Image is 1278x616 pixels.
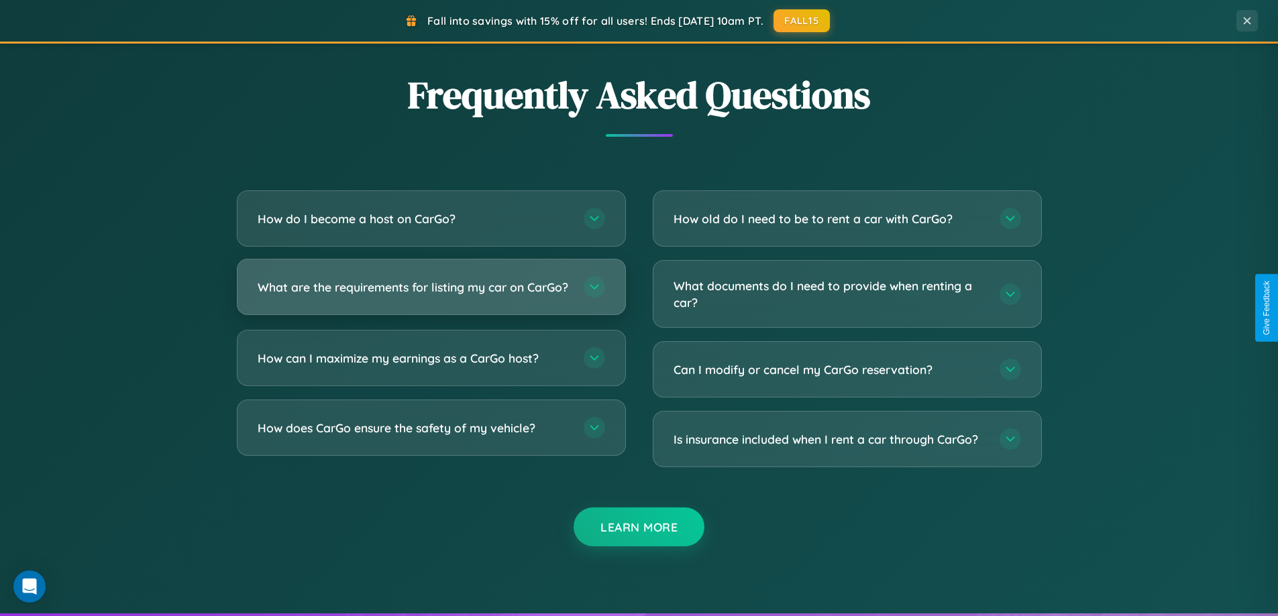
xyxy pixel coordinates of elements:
button: Learn More [574,507,704,546]
h3: How can I maximize my earnings as a CarGo host? [258,350,570,367]
h2: Frequently Asked Questions [237,69,1042,121]
h3: How old do I need to be to rent a car with CarGo? [674,210,986,227]
h3: Is insurance included when I rent a car through CarGo? [674,431,986,448]
div: Open Intercom Messenger [13,570,46,603]
h3: What are the requirements for listing my car on CarGo? [258,279,570,296]
span: Fall into savings with 15% off for all users! Ends [DATE] 10am PT. [427,14,763,27]
button: FALL15 [774,9,830,32]
h3: How does CarGo ensure the safety of my vehicle? [258,420,570,436]
h3: How do I become a host on CarGo? [258,210,570,227]
h3: What documents do I need to provide when renting a car? [674,278,986,310]
h3: Can I modify or cancel my CarGo reservation? [674,361,986,378]
div: Give Feedback [1262,281,1271,335]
